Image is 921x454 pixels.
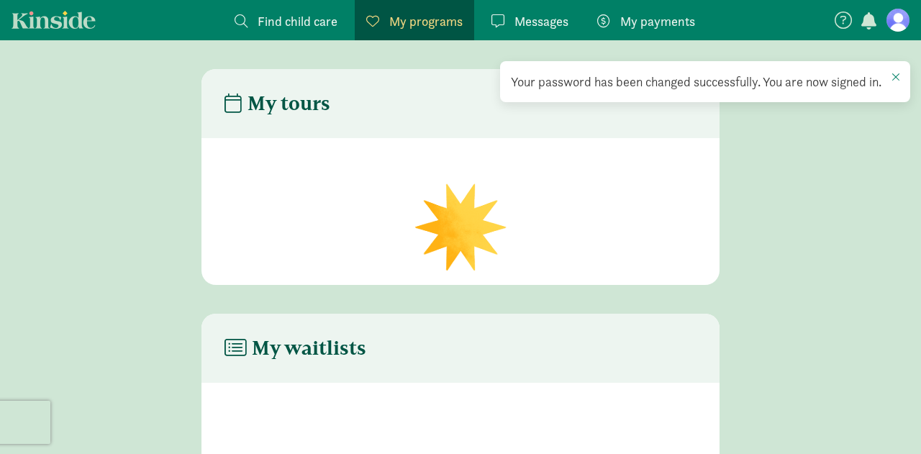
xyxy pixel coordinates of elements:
span: My programs [389,12,463,31]
a: Kinside [12,11,96,29]
h4: My waitlists [224,337,366,360]
div: Your password has been changed successfully. You are now signed in. [511,72,899,91]
span: Messages [514,12,568,31]
h4: My tours [224,92,330,115]
span: My payments [620,12,695,31]
span: Find child care [258,12,337,31]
